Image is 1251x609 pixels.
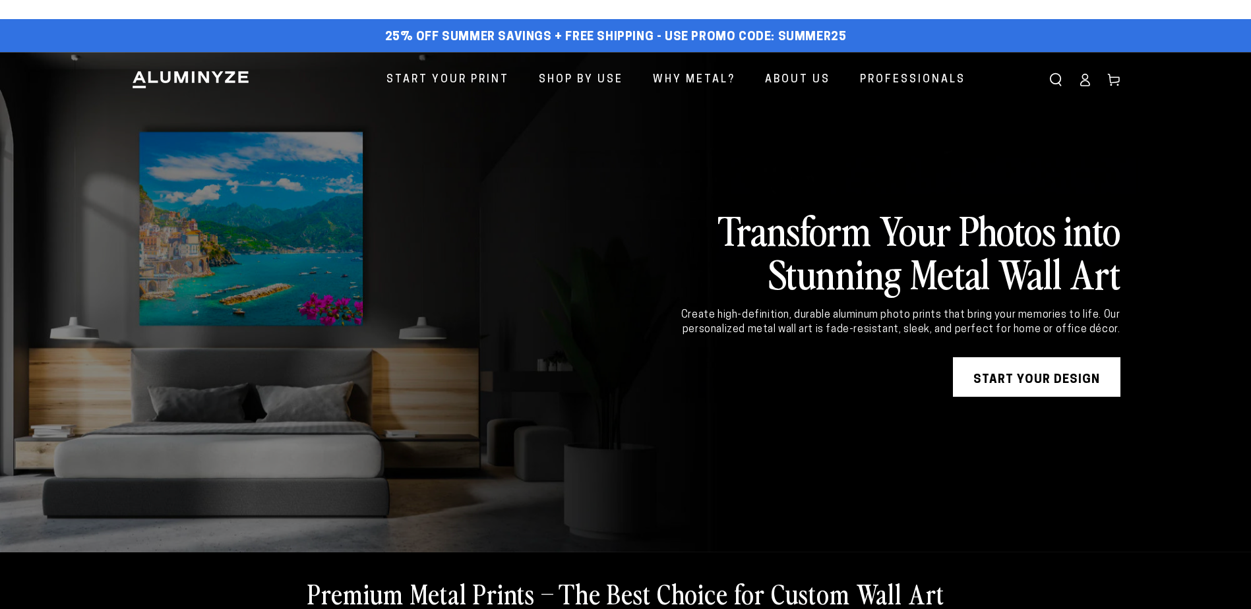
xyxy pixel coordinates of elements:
[953,357,1120,397] a: START YOUR DESIGN
[539,71,623,90] span: Shop By Use
[642,308,1120,337] div: Create high-definition, durable aluminum photo prints that bring your memories to life. Our perso...
[850,63,975,98] a: Professionals
[643,63,745,98] a: Why Metal?
[765,71,830,90] span: About Us
[377,63,519,98] a: Start Your Print
[1041,65,1070,94] summary: Search our site
[642,208,1120,295] h2: Transform Your Photos into Stunning Metal Wall Art
[386,71,509,90] span: Start Your Print
[860,71,965,90] span: Professionals
[131,70,250,90] img: Aluminyze
[385,30,847,45] span: 25% off Summer Savings + Free Shipping - Use Promo Code: SUMMER25
[653,71,735,90] span: Why Metal?
[529,63,633,98] a: Shop By Use
[755,63,840,98] a: About Us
